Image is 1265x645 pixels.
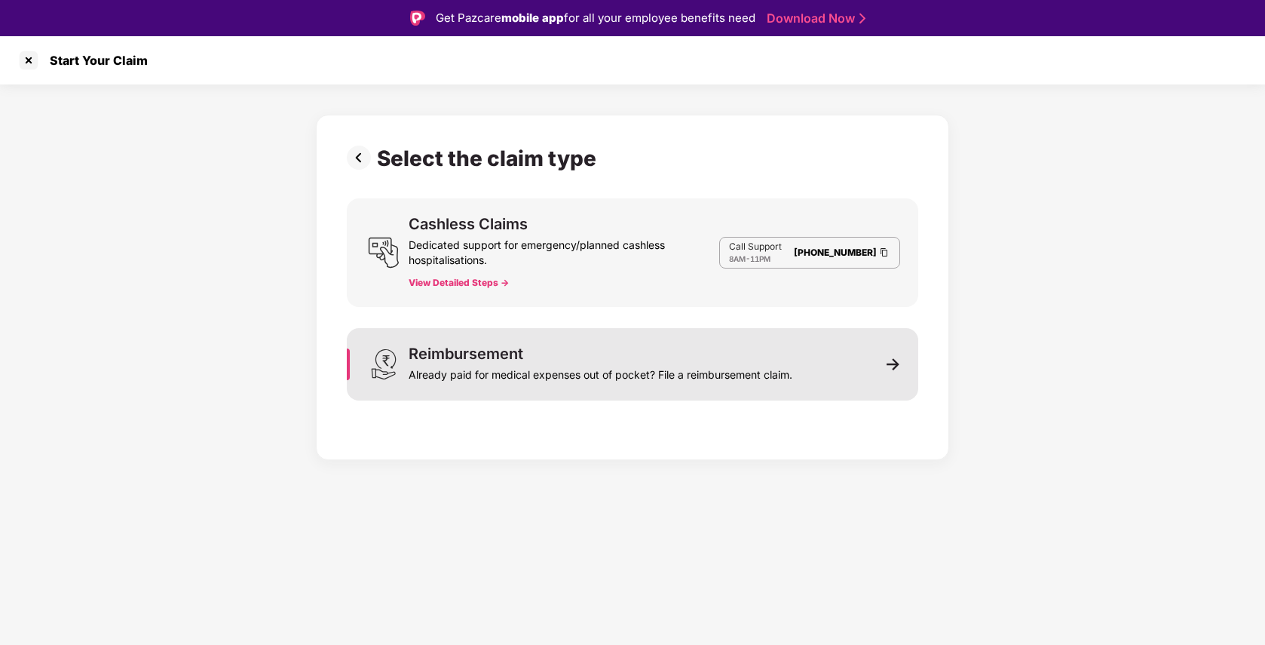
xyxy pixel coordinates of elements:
[41,53,148,68] div: Start Your Claim
[729,241,782,253] p: Call Support
[859,11,865,26] img: Stroke
[878,246,890,259] img: Clipboard Icon
[409,217,528,232] div: Cashless Claims
[767,11,861,26] a: Download Now
[409,232,719,268] div: Dedicated support for emergency/planned cashless hospitalisations.
[368,349,400,380] img: svg+xml;base64,PHN2ZyB3aWR0aD0iMjQiIGhlaWdodD0iMzEiIHZpZXdCb3g9IjAgMCAyNCAzMSIgZmlsbD0ibm9uZSIgeG...
[794,247,877,258] a: [PHONE_NUMBER]
[887,358,900,371] img: svg+xml;base64,PHN2ZyB3aWR0aD0iMTEiIGhlaWdodD0iMTEiIHZpZXdCb3g9IjAgMCAxMSAxMSIgZmlsbD0ibm9uZSIgeG...
[729,254,746,263] span: 8AM
[501,11,564,25] strong: mobile app
[347,146,377,170] img: svg+xml;base64,PHN2ZyBpZD0iUHJldi0zMngzMiIgeG1sbnM9Imh0dHA6Ly93d3cudzMub3JnLzIwMDAvc3ZnIiB3aWR0aD...
[377,146,602,171] div: Select the claim type
[409,277,509,289] button: View Detailed Steps ->
[410,11,425,26] img: Logo
[409,346,523,361] div: Reimbursement
[750,254,770,263] span: 11PM
[729,253,782,265] div: -
[368,237,400,269] img: svg+xml;base64,PHN2ZyB3aWR0aD0iMjQiIGhlaWdodD0iMjUiIHZpZXdCb3g9IjAgMCAyNCAyNSIgZmlsbD0ibm9uZSIgeG...
[409,361,792,382] div: Already paid for medical expenses out of pocket? File a reimbursement claim.
[436,9,755,27] div: Get Pazcare for all your employee benefits need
